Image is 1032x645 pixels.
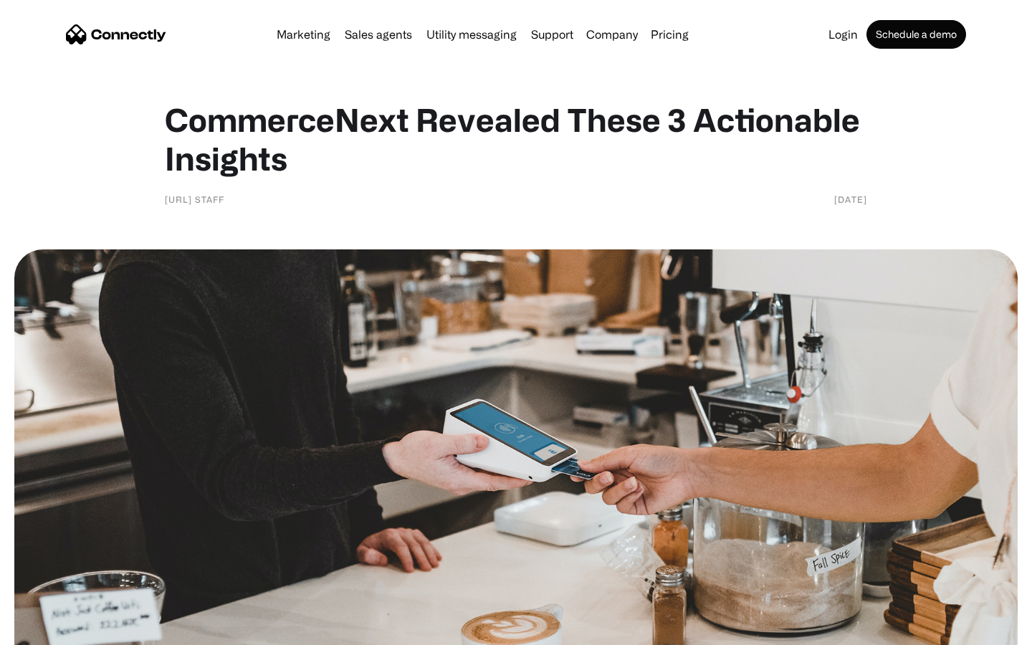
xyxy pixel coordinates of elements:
[271,29,336,40] a: Marketing
[339,29,418,40] a: Sales agents
[866,20,966,49] a: Schedule a demo
[525,29,579,40] a: Support
[14,620,86,640] aside: Language selected: English
[823,29,864,40] a: Login
[165,100,867,178] h1: CommerceNext Revealed These 3 Actionable Insights
[165,192,224,206] div: [URL] Staff
[645,29,694,40] a: Pricing
[586,24,638,44] div: Company
[421,29,522,40] a: Utility messaging
[29,620,86,640] ul: Language list
[834,192,867,206] div: [DATE]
